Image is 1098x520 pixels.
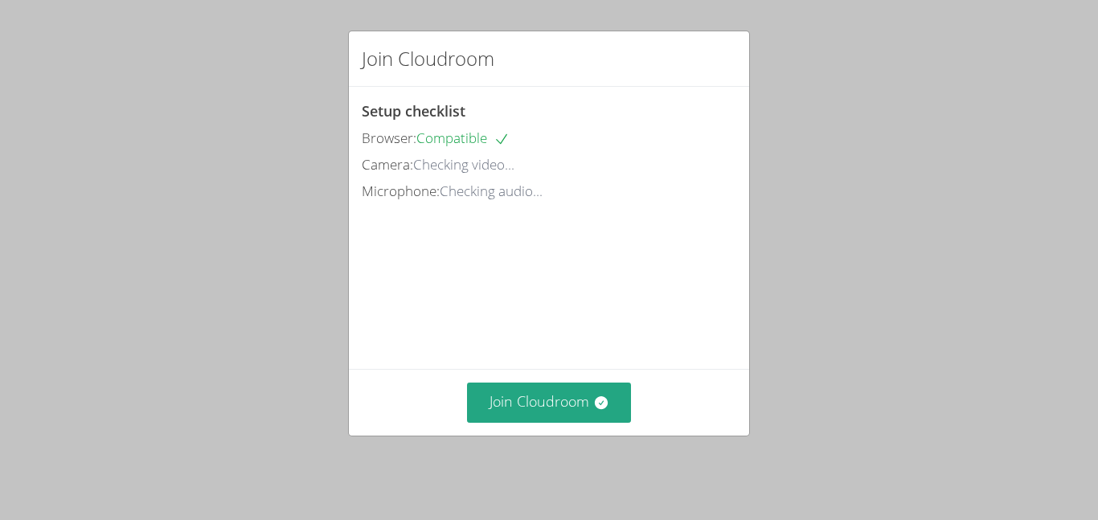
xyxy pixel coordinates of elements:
[362,182,440,200] span: Microphone:
[413,155,514,174] span: Checking video...
[467,383,632,422] button: Join Cloudroom
[416,129,510,147] span: Compatible
[362,101,465,121] span: Setup checklist
[440,182,543,200] span: Checking audio...
[362,44,494,73] h2: Join Cloudroom
[362,129,416,147] span: Browser:
[362,155,413,174] span: Camera:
